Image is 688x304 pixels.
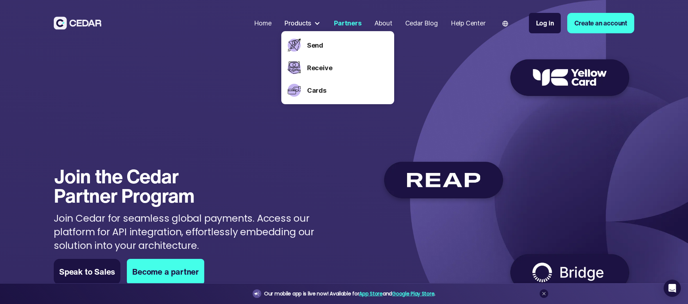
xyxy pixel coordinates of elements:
[402,15,441,32] a: Cedar Blog
[281,31,394,104] nav: Products
[448,15,489,32] a: Help Center
[374,18,392,28] div: About
[392,290,434,297] a: Google Play Store
[359,290,382,297] a: App Store
[405,18,438,28] div: Cedar Blog
[307,40,388,50] a: Send
[307,63,388,73] a: Receive
[54,259,120,285] a: Speak to Sales
[536,18,554,28] div: Log in
[502,21,508,26] img: world icon
[251,15,275,32] a: Home
[254,18,272,28] div: Home
[529,13,561,33] a: Log in
[451,18,486,28] div: Help Center
[567,13,634,33] a: Create an account
[307,86,388,95] a: Cards
[285,18,311,28] div: Products
[371,15,396,32] a: About
[254,291,260,296] img: announcement
[281,15,324,31] div: Products
[664,280,681,297] div: Open Intercom Messenger
[54,212,347,252] p: Join Cedar for seamless global payments. Access our platform for API integration, effortlessly em...
[334,18,361,28] div: Partners
[127,259,204,285] a: Become a partner
[264,289,435,298] div: Our mobile app is live now! Available for and .
[331,15,364,32] a: Partners
[54,167,230,205] h1: Join the Cedar Partner Program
